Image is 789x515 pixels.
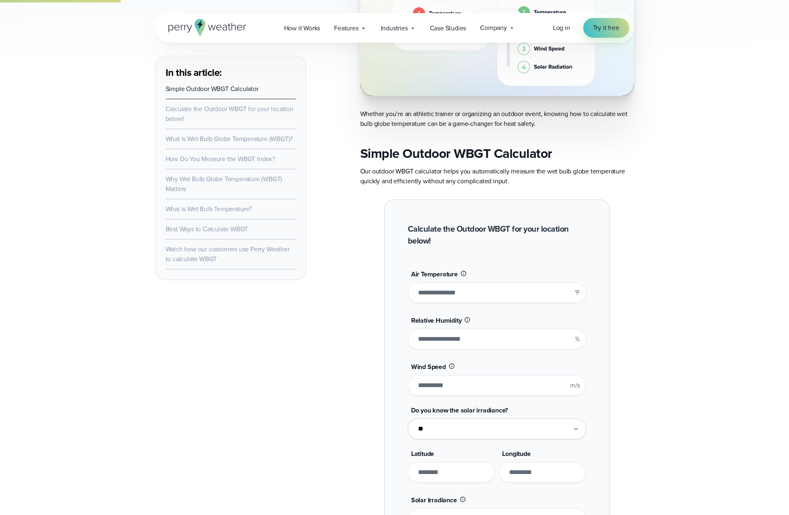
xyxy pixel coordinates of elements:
[166,84,259,93] a: Simple Outdoor WBGT Calculator
[166,134,293,144] a: What is Wet Bulb Globe Temperature (WBGT)?
[423,20,473,36] a: Case Studies
[411,269,458,279] span: Air Temperature
[166,154,275,164] a: How Do You Measure the WBGT Index?
[334,23,358,33] span: Features
[277,20,327,36] a: How it Works
[553,23,570,33] a: Log in
[411,406,508,415] span: Do you know the solar irradiance?
[166,174,282,194] a: Why Wet Bulb Globe Temperature (WBGT) Matters
[471,9,522,30] button: Watch
[166,104,293,123] a: Calculate the Outdoor WBGT for your location below!
[408,223,586,247] h2: Calculate the Outdoor WBGT for your location below!
[166,204,252,214] a: What is Wet Bulb Temperature?
[553,23,570,32] span: Log in
[430,23,466,33] span: Case Studies
[411,362,446,371] span: Wind Speed
[583,18,629,38] a: Try it free
[480,23,507,33] span: Company
[411,449,434,458] span: Latitude
[411,495,457,505] span: Solar Irradiance
[411,316,462,325] span: Relative Humidity
[593,23,619,33] span: Try it free
[360,166,634,186] p: Our outdoor WBGT calculator helps you automatically measure the wet bulb globe temperature quickl...
[166,224,248,234] a: Best Ways to Calculate WBGT
[166,66,296,79] h3: In this article:
[360,109,634,129] p: Whether you’re an athletic trainer or organizing an outdoor event, knowing how to calculate wet b...
[166,244,290,264] a: Watch how our customers use Perry Weather to calculate WBGT
[381,23,408,33] span: Industries
[284,23,321,33] span: How it Works
[502,449,530,458] span: Longitude
[360,145,634,162] h2: Simple Outdoor WBGT Calculator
